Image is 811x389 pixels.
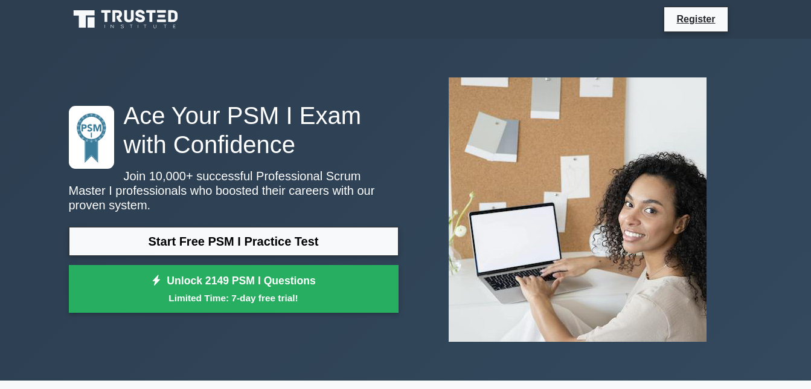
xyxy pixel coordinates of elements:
[69,169,399,212] p: Join 10,000+ successful Professional Scrum Master I professionals who boosted their careers with ...
[69,227,399,256] a: Start Free PSM I Practice Test
[669,11,722,27] a: Register
[69,265,399,313] a: Unlock 2149 PSM I QuestionsLimited Time: 7-day free trial!
[69,101,399,159] h1: Ace Your PSM I Exam with Confidence
[84,291,383,305] small: Limited Time: 7-day free trial!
